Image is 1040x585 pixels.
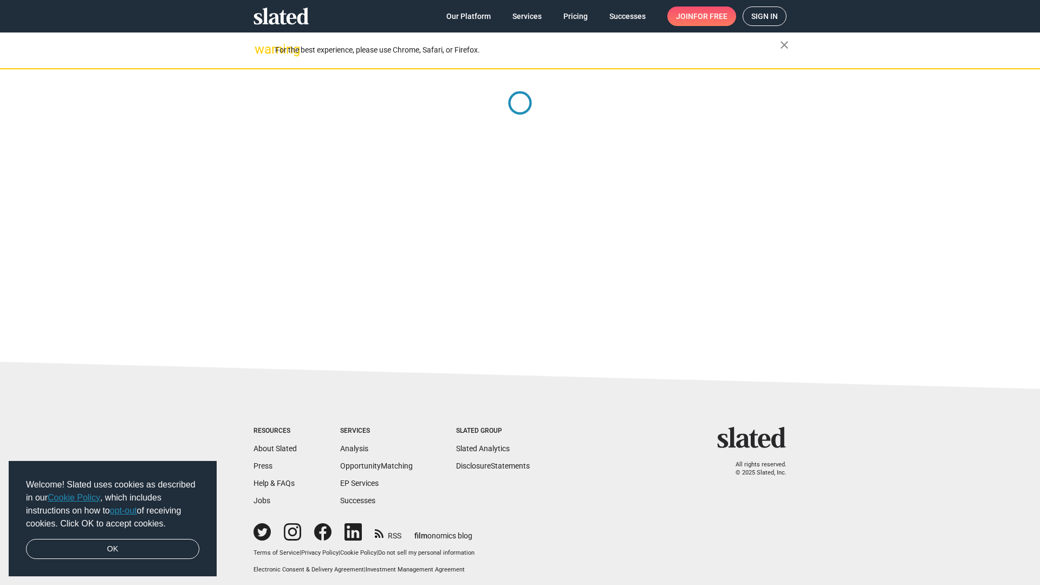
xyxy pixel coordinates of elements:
[778,38,791,51] mat-icon: close
[300,549,301,556] span: |
[340,461,413,470] a: OpportunityMatching
[301,549,339,556] a: Privacy Policy
[378,549,474,557] button: Do not sell my personal information
[667,6,736,26] a: Joinfor free
[693,6,727,26] span: for free
[26,539,199,560] a: dismiss cookie message
[438,6,499,26] a: Our Platform
[340,496,375,505] a: Successes
[366,566,465,573] a: Investment Management Agreement
[504,6,550,26] a: Services
[512,6,542,26] span: Services
[253,479,295,487] a: Help & FAQs
[339,549,340,556] span: |
[340,549,376,556] a: Cookie Policy
[364,566,366,573] span: |
[414,522,472,541] a: filmonomics blog
[751,7,778,25] span: Sign in
[340,444,368,453] a: Analysis
[376,549,378,556] span: |
[48,493,100,502] a: Cookie Policy
[275,43,780,57] div: For the best experience, please use Chrome, Safari, or Firefox.
[253,444,297,453] a: About Slated
[340,479,379,487] a: EP Services
[253,461,272,470] a: Press
[110,506,137,515] a: opt-out
[724,461,786,477] p: All rights reserved. © 2025 Slated, Inc.
[253,496,270,505] a: Jobs
[676,6,727,26] span: Join
[456,461,530,470] a: DisclosureStatements
[414,531,427,540] span: film
[743,6,786,26] a: Sign in
[555,6,596,26] a: Pricing
[26,478,199,530] span: Welcome! Slated uses cookies as described in our , which includes instructions on how to of recei...
[563,6,588,26] span: Pricing
[375,524,401,541] a: RSS
[9,461,217,577] div: cookieconsent
[456,427,530,435] div: Slated Group
[253,566,364,573] a: Electronic Consent & Delivery Agreement
[609,6,646,26] span: Successes
[340,427,413,435] div: Services
[446,6,491,26] span: Our Platform
[253,427,297,435] div: Resources
[456,444,510,453] a: Slated Analytics
[253,549,300,556] a: Terms of Service
[255,43,268,56] mat-icon: warning
[601,6,654,26] a: Successes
